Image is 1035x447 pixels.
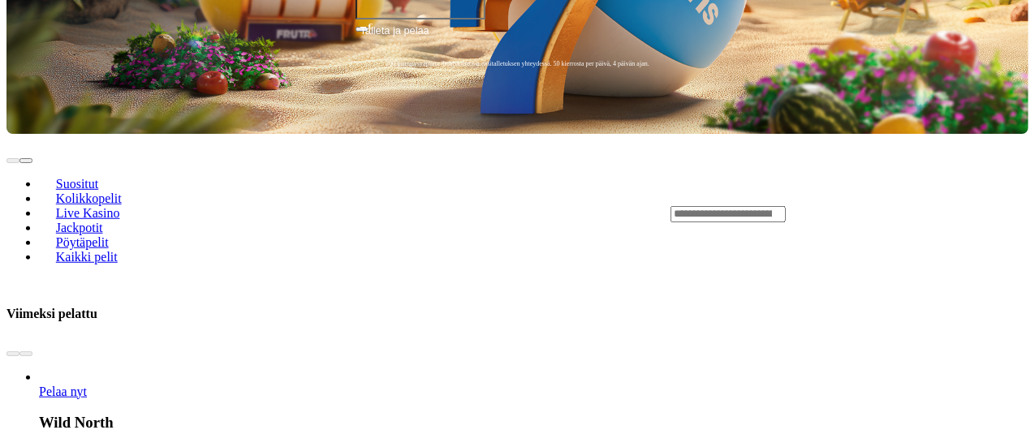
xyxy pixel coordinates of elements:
[356,22,680,53] button: Talleta ja pelaa
[39,385,87,398] span: Pelaa nyt
[6,158,19,163] button: prev slide
[19,158,32,163] button: next slide
[19,351,32,356] button: next slide
[50,221,110,234] span: Jackpotit
[360,23,429,52] span: Talleta ja pelaa
[39,187,138,211] a: Kolikkopelit
[39,216,119,240] a: Jackpotit
[369,21,373,31] span: €
[50,206,127,220] span: Live Kasino
[50,177,105,191] span: Suositut
[39,172,115,196] a: Suositut
[6,306,97,321] h3: Viimeksi pelattu
[6,134,1029,293] header: Lobby
[39,385,87,398] a: Wild North
[6,149,638,277] nav: Lobby
[39,201,136,226] a: Live Kasino
[6,351,19,356] button: prev slide
[50,250,124,264] span: Kaikki pelit
[50,191,128,205] span: Kolikkopelit
[671,206,786,222] input: Search
[50,235,115,249] span: Pöytäpelit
